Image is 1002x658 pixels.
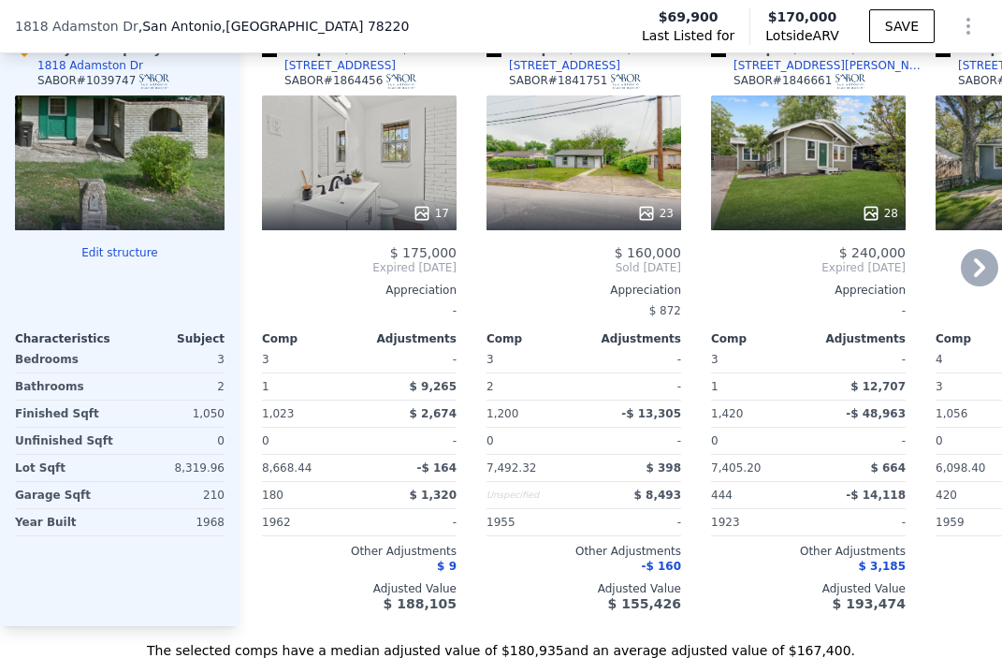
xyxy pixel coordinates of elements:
[262,544,457,559] div: Other Adjustments
[634,489,681,502] span: $ 8,493
[588,428,681,454] div: -
[870,461,906,475] span: $ 664
[486,509,580,535] div: 1955
[262,489,283,502] span: 180
[711,434,719,447] span: 0
[862,204,898,223] div: 28
[486,581,681,596] div: Adjusted Value
[413,204,449,223] div: 17
[509,58,620,73] div: [STREET_ADDRESS]
[262,283,457,298] div: Appreciation
[765,26,838,45] span: Lotside ARV
[262,298,457,324] div: -
[390,245,457,260] span: $ 175,000
[936,489,957,502] span: 420
[711,331,808,346] div: Comp
[711,544,906,559] div: Other Adjustments
[950,7,987,45] button: Show Options
[846,407,906,420] span: -$ 48,963
[659,7,719,26] span: $69,900
[637,204,674,223] div: 23
[15,346,116,373] div: Bedrooms
[262,407,294,420] span: 1,023
[384,596,457,611] span: $ 188,105
[486,58,620,73] a: [STREET_ADDRESS]
[711,58,928,73] a: [STREET_ADDRESS][PERSON_NAME]
[262,509,356,535] div: 1962
[15,401,116,427] div: Finished Sqft
[120,331,225,346] div: Subject
[15,428,116,454] div: Unfinished Sqft
[812,428,906,454] div: -
[486,461,536,475] span: 7,492.32
[641,560,681,573] span: -$ 160
[359,331,457,346] div: Adjustments
[584,331,681,346] div: Adjustments
[936,461,985,475] span: 6,098.40
[615,245,681,260] span: $ 160,000
[222,19,410,34] span: , [GEOGRAPHIC_DATA] 78220
[936,407,967,420] span: 1,056
[123,455,225,481] div: 8,319.96
[486,407,518,420] span: 1,200
[123,373,225,400] div: 2
[437,560,457,573] span: $ 9
[363,509,457,535] div: -
[833,596,906,611] span: $ 193,474
[262,353,269,366] span: 3
[711,509,805,535] div: 1923
[711,353,719,366] span: 3
[733,58,928,73] div: [STREET_ADDRESS][PERSON_NAME]
[859,560,906,573] span: $ 3,185
[621,407,681,420] span: -$ 13,305
[588,373,681,400] div: -
[15,373,116,400] div: Bathrooms
[262,373,356,400] div: 1
[642,26,734,45] span: Last Listed for
[846,489,906,502] span: -$ 14,118
[839,245,906,260] span: $ 240,000
[363,428,457,454] div: -
[386,74,417,89] img: SABOR Logo
[262,461,312,475] span: 8,668.44
[486,544,681,559] div: Other Adjustments
[486,283,681,298] div: Appreciation
[869,9,935,43] button: SAVE
[812,509,906,535] div: -
[608,596,681,611] span: $ 155,426
[123,509,225,535] div: 1968
[262,434,269,447] span: 0
[15,455,116,481] div: Lot Sqft
[410,380,457,393] span: $ 9,265
[711,407,743,420] span: 1,420
[812,346,906,373] div: -
[262,331,359,346] div: Comp
[486,482,580,508] div: Unspecified
[15,331,120,346] div: Characteristics
[711,489,733,502] span: 444
[711,581,906,596] div: Adjusted Value
[15,245,225,260] button: Edit structure
[284,58,396,73] div: [STREET_ADDRESS]
[123,401,225,427] div: 1,050
[139,74,170,89] img: SABOR Logo
[123,346,225,373] div: 3
[262,260,457,275] span: Expired [DATE]
[486,331,584,346] div: Comp
[410,489,457,502] span: $ 1,320
[733,73,866,89] div: SABOR # 1846661
[37,73,170,89] div: SABOR # 1039747
[646,461,681,475] span: $ 398
[416,461,457,475] span: -$ 164
[15,509,116,535] div: Year Built
[850,380,906,393] span: $ 12,707
[768,9,837,24] span: $170,000
[15,17,138,36] span: 1818 Adamston Dr
[711,461,761,475] span: 7,405.20
[711,260,906,275] span: Expired [DATE]
[936,353,943,366] span: 4
[123,482,225,508] div: 210
[363,346,457,373] div: -
[486,434,494,447] span: 0
[808,331,906,346] div: Adjustments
